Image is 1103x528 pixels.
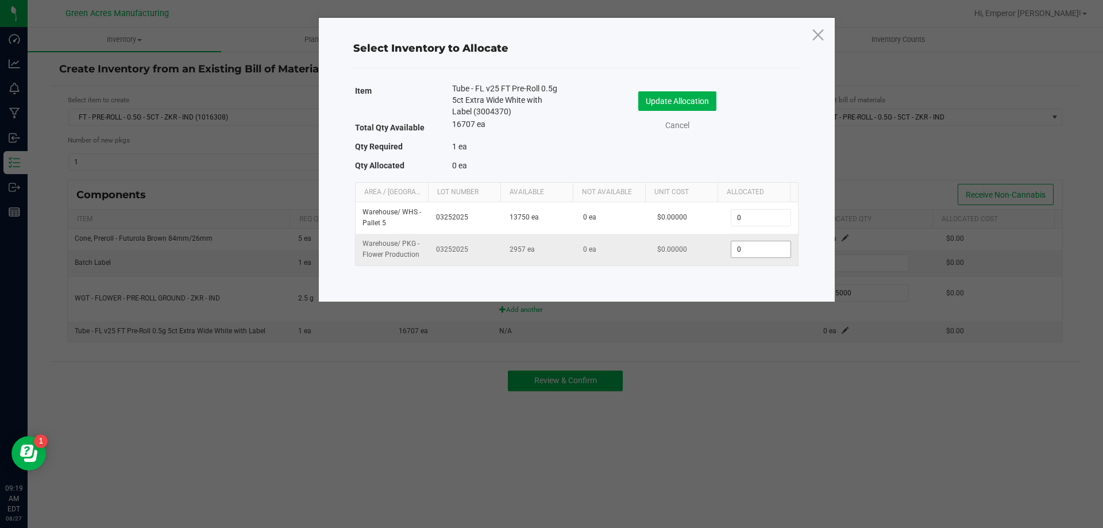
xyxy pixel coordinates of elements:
span: Warehouse / WHS - Pallet 5 [362,208,421,227]
th: Area / [GEOGRAPHIC_DATA] [356,183,428,202]
span: Select Inventory to Allocate [353,42,508,55]
th: Available [500,183,573,202]
th: Not Available [573,183,645,202]
th: Lot Number [428,183,500,202]
a: Cancel [654,120,700,132]
span: 0 ea [583,213,596,221]
th: Allocated [718,183,790,202]
span: 1 ea [452,142,467,151]
label: Qty Allocated [355,157,404,174]
th: Unit Cost [645,183,718,202]
span: 0 ea [452,161,467,170]
td: 03252025 [429,202,503,234]
label: Item [355,83,372,99]
span: 0 ea [583,245,596,253]
span: 13750 ea [510,213,539,221]
label: Total Qty Available [355,120,425,136]
button: Update Allocation [638,91,716,111]
iframe: Resource center unread badge [34,434,48,448]
iframe: Resource center [11,436,46,471]
span: $0.00000 [657,213,687,221]
span: 16707 ea [452,120,485,129]
td: 03252025 [429,234,503,265]
span: $0.00000 [657,245,687,253]
span: 2957 ea [510,245,535,253]
span: Warehouse / PKG - Flower Production [362,240,419,259]
span: Tube - FL v25 FT Pre-Roll 0.5g 5ct Extra Wide White with Label (3004370) [452,83,559,117]
label: Qty Required [355,138,403,155]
